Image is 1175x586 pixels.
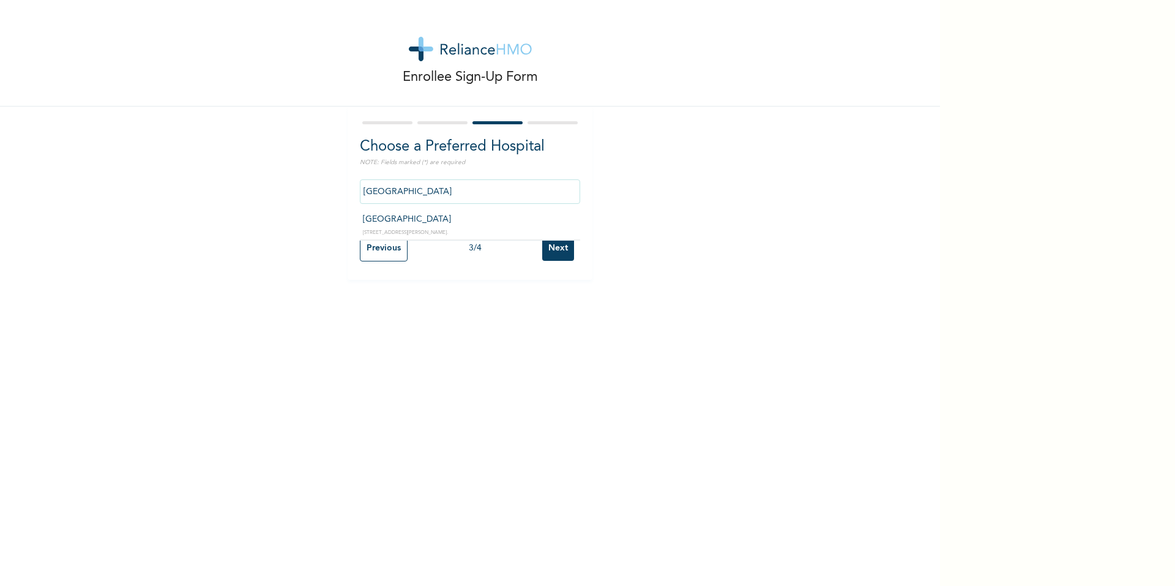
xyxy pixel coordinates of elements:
h2: Choose a Preferred Hospital [360,136,580,158]
div: 3 / 4 [408,242,542,255]
img: logo [409,37,532,61]
p: Enrollee Sign-Up Form [403,67,538,88]
input: Search by name, address or governorate [360,179,580,204]
p: [STREET_ADDRESS][PERSON_NAME]. [363,229,577,236]
p: [GEOGRAPHIC_DATA] [363,213,577,226]
p: NOTE: Fields marked (*) are required [360,158,580,167]
input: Next [542,236,574,261]
input: Previous [360,235,408,261]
